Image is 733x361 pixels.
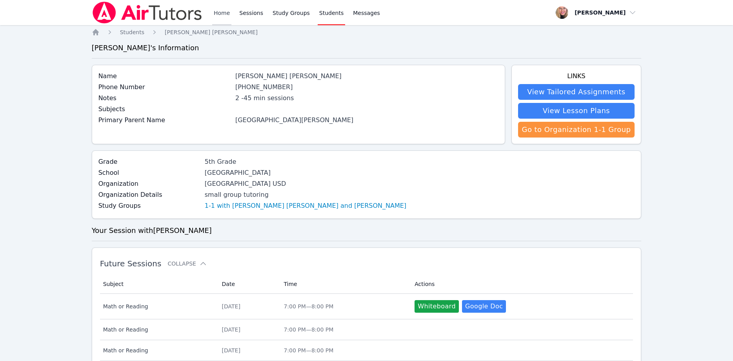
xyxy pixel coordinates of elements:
[98,157,200,167] label: Grade
[235,83,293,91] a: [PHONE_NUMBER]
[120,29,144,35] span: Students
[205,157,406,167] div: 5th Grade
[205,190,406,200] div: small group tutoring
[222,326,275,334] div: [DATE]
[100,275,217,294] th: Subject
[235,71,498,81] div: [PERSON_NAME] [PERSON_NAME]
[410,275,633,294] th: Actions
[518,71,635,81] h4: Links
[92,42,642,53] h3: [PERSON_NAME] 's Information
[353,9,380,17] span: Messages
[92,2,203,24] img: Air Tutors
[167,260,207,268] button: Collapse
[518,122,635,137] a: Go to Organization 1-1 Group
[98,104,231,114] label: Subjects
[100,340,633,361] tr: Math or Reading[DATE]7:00 PM—8:00 PM
[284,303,333,310] span: 7:00 PM — 8:00 PM
[222,346,275,354] div: [DATE]
[415,300,459,313] button: Whiteboard
[279,275,410,294] th: Time
[98,168,200,178] label: School
[92,225,642,236] h3: Your Session with [PERSON_NAME]
[235,115,498,125] div: [GEOGRAPHIC_DATA][PERSON_NAME]
[205,179,406,189] div: [GEOGRAPHIC_DATA] USD
[98,115,231,125] label: Primary Parent Name
[98,82,231,92] label: Phone Number
[103,326,213,334] span: Math or Reading
[165,28,258,36] a: [PERSON_NAME] [PERSON_NAME]
[100,319,633,340] tr: Math or Reading[DATE]7:00 PM—8:00 PM
[205,168,406,178] div: [GEOGRAPHIC_DATA]
[100,259,162,268] span: Future Sessions
[98,190,200,200] label: Organization Details
[284,347,333,354] span: 7:00 PM — 8:00 PM
[165,29,258,35] span: [PERSON_NAME] [PERSON_NAME]
[92,28,642,36] nav: Breadcrumb
[103,346,213,354] span: Math or Reading
[222,302,275,310] div: [DATE]
[518,84,635,100] a: View Tailored Assignments
[205,201,406,211] a: 1-1 with [PERSON_NAME] [PERSON_NAME] and [PERSON_NAME]
[120,28,144,36] a: Students
[98,201,200,211] label: Study Groups
[284,326,333,333] span: 7:00 PM — 8:00 PM
[518,103,635,119] a: View Lesson Plans
[462,300,506,313] a: Google Doc
[98,93,231,103] label: Notes
[235,93,498,103] div: 2 -45 min sessions
[217,275,279,294] th: Date
[98,179,200,189] label: Organization
[103,302,213,310] span: Math or Reading
[100,294,633,319] tr: Math or Reading[DATE]7:00 PM—8:00 PMWhiteboardGoogle Doc
[98,71,231,81] label: Name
